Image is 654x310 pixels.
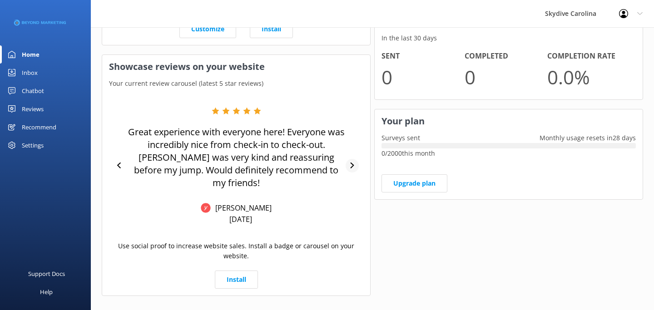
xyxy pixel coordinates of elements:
p: Surveys sent [375,133,427,143]
a: Install [250,20,293,38]
p: 0 / 2000 this month [381,148,636,158]
h4: Sent [381,50,465,62]
div: Help [40,283,53,301]
h4: Completed [465,50,548,62]
div: Reviews [22,100,44,118]
a: Install [215,271,258,289]
p: 0.0 % [547,62,630,92]
p: 0 [465,62,548,92]
a: Upgrade plan [381,174,447,192]
p: Your current review carousel (latest 5 star reviews) [102,79,370,89]
img: 3-1676954853.png [14,15,66,30]
div: Settings [22,136,44,154]
p: Use social proof to increase website sales. Install a badge or carousel on your website. [109,241,363,261]
div: Recommend [22,118,56,136]
p: [PERSON_NAME] [211,203,272,213]
p: In the last 30 days [375,33,643,43]
a: Customize [179,20,236,38]
p: 0 [381,62,465,92]
h4: Completion Rate [547,50,630,62]
div: Home [22,45,40,64]
p: [DATE] [229,214,252,224]
p: Great experience with everyone here! Everyone was incredibly nice from check-in to check-out. [PE... [127,126,346,189]
p: Monthly usage resets in 28 days [533,133,643,143]
img: Yonder [201,203,211,213]
h3: Your plan [375,109,643,133]
h3: Showcase reviews on your website [102,55,370,79]
div: Support Docs [28,265,65,283]
div: Inbox [22,64,38,82]
div: Chatbot [22,82,44,100]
